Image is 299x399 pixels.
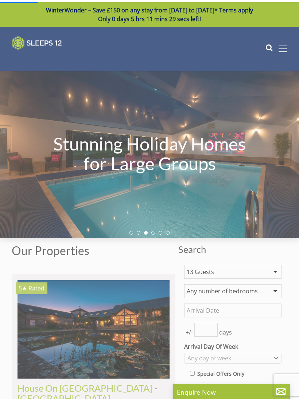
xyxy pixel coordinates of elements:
[12,34,62,48] img: Sleeps 12
[28,282,44,290] span: Rated
[98,13,201,21] span: Only 0 days 5 hrs 11 mins 29 secs left!
[8,52,85,59] iframe: Customer reviews powered by Trustpilot
[18,278,170,376] img: house-on-the-hill-large-holiday-home-accommodation-wiltshire-sleeps-16.original.jpg
[156,139,299,399] iframe: LiveChat chat widget
[19,282,27,290] span: House On The Hill has a 5 star rating under the Quality in Tourism Scheme
[18,380,152,391] a: House On [GEOGRAPHIC_DATA]
[45,117,254,185] h1: Stunning Holiday Homes for Large Groups
[18,278,170,376] a: 5★ Rated
[12,242,175,255] h1: Our Properties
